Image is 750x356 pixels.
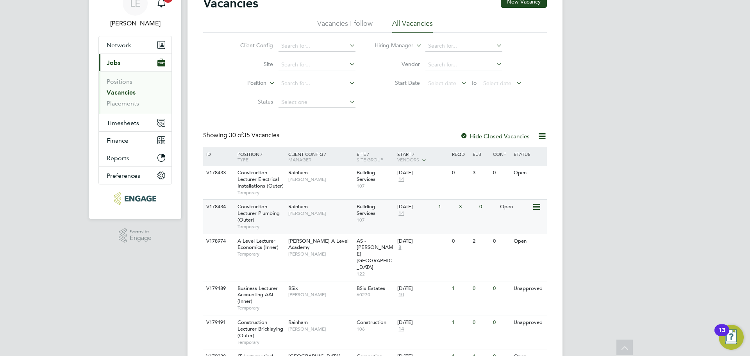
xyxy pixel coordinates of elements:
span: Network [107,41,131,49]
input: Search for... [279,59,355,70]
div: Status [512,147,546,161]
span: [PERSON_NAME] [288,292,353,298]
div: V178433 [204,166,232,180]
span: Building Services [357,203,375,216]
div: [DATE] [397,170,448,176]
label: Client Config [228,42,273,49]
label: Hide Closed Vacancies [460,132,530,140]
span: Temporary [237,190,284,196]
button: Finance [99,132,171,149]
div: 1 [436,200,457,214]
div: 0 [491,315,511,330]
div: 3 [457,200,477,214]
div: [DATE] [397,238,448,245]
div: 0 [477,200,498,214]
span: Finance [107,137,129,144]
div: 0 [450,234,470,249]
span: Building Services [357,169,375,182]
button: Timesheets [99,114,171,131]
div: Conf [491,147,511,161]
div: 3 [471,166,491,180]
div: 0 [491,281,511,296]
span: BSix Estates [357,285,385,292]
span: Rainham [288,169,308,176]
span: Temporary [237,224,284,230]
div: V178974 [204,234,232,249]
div: Start / [395,147,450,167]
div: V179491 [204,315,232,330]
div: [DATE] [397,285,448,292]
div: Reqd [450,147,470,161]
span: 8 [397,244,402,251]
span: Preferences [107,172,140,179]
div: Unapproved [512,315,546,330]
div: Showing [203,131,281,140]
div: 1 [450,281,470,296]
input: Select one [279,97,355,108]
div: 0 [471,315,491,330]
span: Rainham [288,319,308,326]
span: Construction [357,319,386,326]
span: 14 [397,326,405,333]
span: Construction Lecturer Electrical Installations (Outer) [237,169,284,189]
input: Search for... [425,59,502,70]
span: 107 [357,183,394,189]
span: 107 [357,217,394,223]
span: BSix [288,285,298,292]
span: 35 Vacancies [229,131,279,139]
a: Placements [107,100,139,107]
a: Go to home page [98,192,172,205]
span: 14 [397,176,405,183]
span: 14 [397,210,405,217]
span: [PERSON_NAME] [288,251,353,257]
input: Search for... [279,41,355,52]
span: Business Lecturer Accounting AAT (Inner) [237,285,278,305]
span: Select date [483,80,511,87]
span: [PERSON_NAME] [288,210,353,216]
button: Network [99,36,171,54]
div: Unapproved [512,281,546,296]
input: Search for... [425,41,502,52]
div: Open [498,200,532,214]
span: Rainham [288,203,308,210]
img: huntereducation-logo-retina.png [114,192,156,205]
span: Timesheets [107,119,139,127]
label: Hiring Manager [368,42,413,50]
label: Start Date [375,79,420,86]
div: Jobs [99,71,171,114]
span: Engage [130,235,152,242]
span: Temporary [237,339,284,345]
span: [PERSON_NAME] A Level Academy [288,238,348,251]
span: Jobs [107,59,120,66]
span: 122 [357,271,394,277]
span: Type [237,156,248,163]
div: V179489 [204,281,232,296]
input: Search for... [279,78,355,89]
div: Client Config / [286,147,355,166]
label: Status [228,98,273,105]
span: Temporary [237,305,284,311]
label: Site [228,61,273,68]
span: [PERSON_NAME] [288,326,353,332]
div: 0 [471,281,491,296]
span: Laurence Elkington [98,19,172,28]
span: A Level Lecturer Economics (Inner) [237,238,279,251]
div: [DATE] [397,319,448,326]
div: 0 [491,234,511,249]
button: Jobs [99,54,171,71]
div: 0 [450,166,470,180]
a: Positions [107,78,132,85]
div: 0 [491,166,511,180]
div: Open [512,166,546,180]
div: V178434 [204,200,232,214]
button: Preferences [99,167,171,184]
div: 1 [450,315,470,330]
span: Reports [107,154,129,162]
div: Sub [471,147,491,161]
span: Vendors [397,156,419,163]
div: [DATE] [397,204,434,210]
span: To [469,78,479,88]
div: 13 [718,330,725,340]
span: Construction Lecturer Plumbing (Outer) [237,203,280,223]
span: 60270 [357,292,394,298]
